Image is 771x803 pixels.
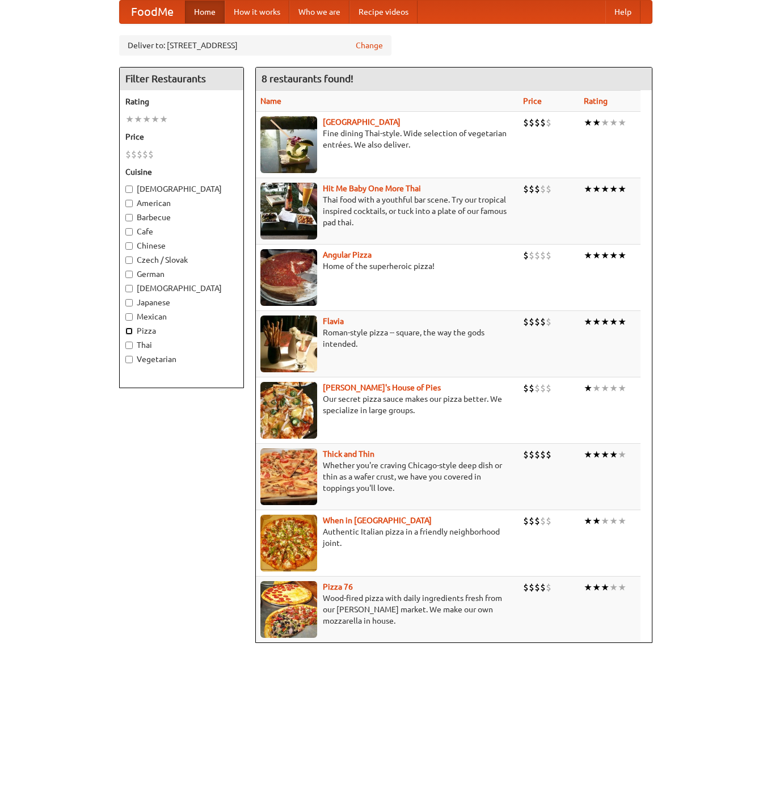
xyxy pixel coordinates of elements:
[601,581,609,594] li: ★
[540,448,546,461] li: $
[260,526,515,549] p: Authentic Italian pizza in a friendly neighborhood joint.
[592,382,601,394] li: ★
[592,249,601,262] li: ★
[534,183,540,195] li: $
[125,96,238,107] h5: Rating
[592,316,601,328] li: ★
[523,581,529,594] li: $
[546,116,551,129] li: $
[584,116,592,129] li: ★
[584,96,608,106] a: Rating
[529,116,534,129] li: $
[534,448,540,461] li: $
[125,354,238,365] label: Vegetarian
[601,316,609,328] li: ★
[584,515,592,527] li: ★
[120,68,243,90] h4: Filter Restaurants
[601,249,609,262] li: ★
[540,316,546,328] li: $
[529,183,534,195] li: $
[159,113,168,125] li: ★
[534,515,540,527] li: $
[540,382,546,394] li: $
[601,515,609,527] li: ★
[125,148,131,161] li: $
[323,582,353,591] a: Pizza 76
[260,581,317,638] img: pizza76.jpg
[323,317,344,326] b: Flavia
[592,183,601,195] li: ★
[125,212,238,223] label: Barbecue
[618,382,626,394] li: ★
[609,183,618,195] li: ★
[185,1,225,23] a: Home
[125,311,238,322] label: Mexican
[125,325,238,337] label: Pizza
[142,148,148,161] li: $
[592,581,601,594] li: ★
[529,316,534,328] li: $
[618,515,626,527] li: ★
[323,516,432,525] b: When in [GEOGRAPHIC_DATA]
[225,1,289,23] a: How it works
[546,249,551,262] li: $
[125,214,133,221] input: Barbecue
[125,339,238,351] label: Thai
[540,249,546,262] li: $
[618,448,626,461] li: ★
[142,113,151,125] li: ★
[262,73,353,84] ng-pluralize: 8 restaurants found!
[323,184,421,193] a: Hit Me Baby One More Thai
[601,116,609,129] li: ★
[618,581,626,594] li: ★
[125,327,133,335] input: Pizza
[540,581,546,594] li: $
[609,249,618,262] li: ★
[125,200,133,207] input: American
[523,448,529,461] li: $
[529,448,534,461] li: $
[125,183,238,195] label: [DEMOGRAPHIC_DATA]
[523,96,542,106] a: Price
[125,283,238,294] label: [DEMOGRAPHIC_DATA]
[125,313,133,321] input: Mexican
[540,183,546,195] li: $
[260,260,515,272] p: Home of the superheroic pizza!
[125,226,238,237] label: Cafe
[125,271,133,278] input: German
[609,515,618,527] li: ★
[125,186,133,193] input: [DEMOGRAPHIC_DATA]
[546,382,551,394] li: $
[349,1,418,23] a: Recipe videos
[356,40,383,51] a: Change
[584,316,592,328] li: ★
[260,592,515,627] p: Wood-fired pizza with daily ingredients fresh from our [PERSON_NAME] market. We make our own mozz...
[601,448,609,461] li: ★
[323,449,374,459] a: Thick and Thin
[260,448,317,505] img: thick.jpg
[592,448,601,461] li: ★
[534,249,540,262] li: $
[618,183,626,195] li: ★
[260,249,317,306] img: angular.jpg
[323,117,401,127] a: [GEOGRAPHIC_DATA]
[125,197,238,209] label: American
[289,1,349,23] a: Who we are
[323,250,372,259] b: Angular Pizza
[584,448,592,461] li: ★
[546,581,551,594] li: $
[125,131,238,142] h5: Price
[125,268,238,280] label: German
[125,240,238,251] label: Chinese
[260,382,317,439] img: luigis.jpg
[534,116,540,129] li: $
[323,383,441,392] a: [PERSON_NAME]'s House of Pies
[523,382,529,394] li: $
[584,382,592,394] li: ★
[131,148,137,161] li: $
[529,515,534,527] li: $
[584,249,592,262] li: ★
[260,327,515,350] p: Roman-style pizza -- square, the way the gods intended.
